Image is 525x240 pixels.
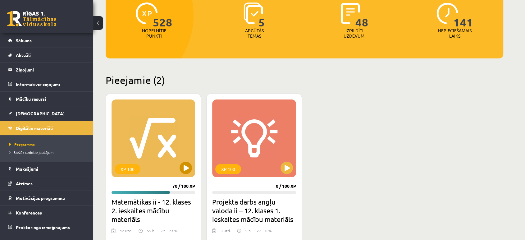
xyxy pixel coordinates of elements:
span: Digitālie materiāli [16,125,53,131]
span: Konferences [16,210,42,215]
img: icon-completed-tasks-ad58ae20a441b2904462921112bc710f1caf180af7a3daa7317a5a94f2d26646.svg [341,2,360,24]
span: Aktuāli [16,52,31,58]
a: Rīgas 1. Tālmācības vidusskola [7,11,57,26]
p: 73 % [169,228,177,233]
span: [DEMOGRAPHIC_DATA] [16,111,65,116]
a: Programma [9,141,87,147]
h2: Matemātikas ii - 12. klases 2. ieskaites mācību materiāls [112,197,195,224]
span: Proktoringa izmēģinājums [16,224,70,230]
a: Biežāk uzdotie jautājumi [9,150,87,155]
legend: Ziņojumi [16,62,85,77]
a: Informatīvie ziņojumi [8,77,85,91]
p: 55 h [147,228,154,233]
a: Digitālie materiāli [8,121,85,135]
legend: Maksājumi [16,162,85,176]
span: 48 [355,2,368,28]
span: 5 [258,2,265,28]
p: Nopelnītie punkti [142,28,167,39]
a: Konferences [8,205,85,220]
span: Motivācijas programma [16,195,65,201]
span: Atzīmes [16,181,33,186]
span: Sākums [16,38,32,43]
span: Programma [9,142,35,147]
img: icon-clock-7be60019b62300814b6bd22b8e044499b485619524d84068768e800edab66f18.svg [436,2,458,24]
a: Maksājumi [8,162,85,176]
legend: Informatīvie ziņojumi [16,77,85,91]
span: Mācību resursi [16,96,46,102]
p: Izpildīti uzdevumi [342,28,367,39]
img: icon-xp-0682a9bc20223a9ccc6f5883a126b849a74cddfe5390d2b41b4391c66f2066e7.svg [136,2,157,24]
h2: Pieejamie (2) [106,74,503,86]
a: Aktuāli [8,48,85,62]
span: 528 [153,2,172,28]
a: Atzīmes [8,176,85,191]
p: 0 % [265,228,272,233]
a: Proktoringa izmēģinājums [8,220,85,234]
img: icon-learned-topics-4a711ccc23c960034f471b6e78daf4a3bad4a20eaf4de84257b87e66633f6470.svg [244,2,263,24]
p: Apgūtās tēmas [242,28,267,39]
div: 12 uzd. [120,228,132,237]
a: Motivācijas programma [8,191,85,205]
span: 141 [454,2,473,28]
p: 9 h [245,228,251,233]
span: Biežāk uzdotie jautājumi [9,150,54,155]
div: XP 100 [215,164,241,174]
a: Mācību resursi [8,92,85,106]
div: 3 uzd. [221,228,231,237]
a: Sākums [8,33,85,48]
a: [DEMOGRAPHIC_DATA] [8,106,85,121]
div: XP 100 [115,164,140,174]
p: Nepieciešamais laiks [438,28,472,39]
h2: Projekta darbs angļu valoda ii – 12. klases 1. ieskaites mācību materiāls [212,197,296,224]
a: Ziņojumi [8,62,85,77]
